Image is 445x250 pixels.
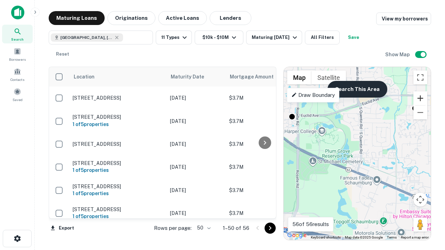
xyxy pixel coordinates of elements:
[195,31,243,44] button: $10k - $10M
[285,231,308,240] img: Google
[413,106,427,119] button: Zoom out
[170,163,222,171] p: [DATE]
[345,235,383,239] span: Map data ©2025 Google
[49,11,105,25] button: Maturing Loans
[170,209,222,217] p: [DATE]
[229,94,299,102] p: $3.7M
[311,70,346,84] button: Show satellite imagery
[229,163,299,171] p: $3.7M
[194,223,212,233] div: 50
[11,36,24,42] span: Search
[2,65,33,84] a: Contacts
[285,231,308,240] a: Open this area in Google Maps (opens a new window)
[246,31,302,44] button: Maturing [DATE]
[265,223,276,234] button: Go to next page
[2,45,33,64] a: Borrowers
[156,31,192,44] button: 11 Types
[229,186,299,194] p: $3.7M
[170,94,222,102] p: [DATE]
[69,67,167,86] th: Location
[11,6,24,19] img: capitalize-icon.png
[226,67,302,86] th: Mortgage Amount
[73,212,163,220] h6: 1 of 5 properties
[73,73,95,81] span: Location
[73,183,163,190] p: [STREET_ADDRESS]
[73,160,163,166] p: [STREET_ADDRESS]
[342,31,365,44] button: Save your search to get updates of matches that match your search criteria.
[2,25,33,43] a: Search
[387,235,397,239] a: Terms
[284,67,431,240] div: 0 0
[413,218,427,232] button: Drag Pegman onto the map to open Street View
[385,51,411,58] h6: Show Map
[413,91,427,105] button: Zoom in
[311,235,341,240] button: Keyboard shortcuts
[229,117,299,125] p: $3.7M
[287,70,311,84] button: Show street map
[167,67,226,86] th: Maturity Date
[60,34,113,41] span: [GEOGRAPHIC_DATA], [GEOGRAPHIC_DATA]
[252,33,299,42] div: Maturing [DATE]
[49,223,76,233] button: Export
[327,81,387,98] button: Search This Area
[73,206,163,212] p: [STREET_ADDRESS]
[10,77,24,82] span: Contacts
[107,11,155,25] button: Originations
[73,120,163,128] h6: 1 of 5 properties
[73,141,163,147] p: [STREET_ADDRESS]
[292,220,329,228] p: 56 of 56 results
[210,11,251,25] button: Lenders
[230,73,283,81] span: Mortgage Amount
[413,70,427,84] button: Toggle fullscreen view
[229,209,299,217] p: $3.7M
[223,224,249,232] p: 1–50 of 56
[170,186,222,194] p: [DATE]
[2,85,33,104] a: Saved
[170,140,222,148] p: [DATE]
[13,97,23,102] span: Saved
[291,91,335,99] p: Draw Boundary
[158,11,207,25] button: Active Loans
[73,190,163,197] h6: 1 of 5 properties
[73,114,163,120] p: [STREET_ADDRESS]
[9,57,26,62] span: Borrowers
[401,235,429,239] a: Report a map error
[51,47,74,61] button: Reset
[305,31,340,44] button: All Filters
[376,12,431,25] a: View my borrowers
[170,117,222,125] p: [DATE]
[73,95,163,101] p: [STREET_ADDRESS]
[171,73,213,81] span: Maturity Date
[154,224,192,232] p: Rows per page:
[410,172,445,206] iframe: Chat Widget
[73,166,163,174] h6: 1 of 5 properties
[229,140,299,148] p: $3.7M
